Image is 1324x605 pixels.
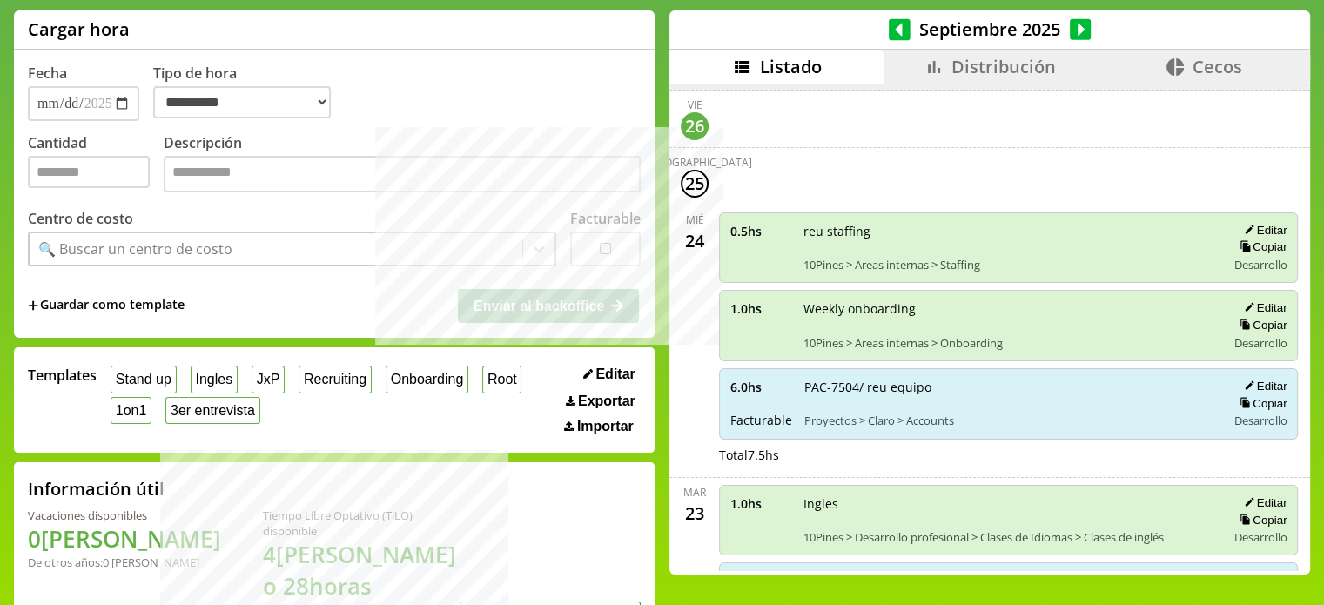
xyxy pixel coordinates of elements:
h1: 4 [PERSON_NAME] o 28 horas [263,539,460,602]
select: Tipo de hora [153,86,331,118]
span: 1.0 hs [730,300,791,317]
span: Distribución [951,55,1056,78]
label: Cantidad [28,133,164,197]
button: Copiar [1234,239,1287,254]
span: PAC-7504/ reu equipo [804,379,1213,395]
textarea: Descripción [164,156,641,192]
span: 1.0 hs [730,495,791,512]
div: [DEMOGRAPHIC_DATA] [637,155,752,170]
button: Copiar [1234,318,1287,333]
span: Desarrollo [1233,529,1287,545]
div: Total 7.5 hs [719,447,1298,463]
button: Editar [1239,379,1287,393]
span: Templates [28,366,97,385]
div: scrollable content [669,84,1310,572]
h1: Cargar hora [28,17,130,41]
span: Desarrollo [1233,413,1287,428]
span: Septiembre 2025 [911,17,1070,41]
span: Ingles [803,495,1213,512]
span: Desarrollo [1233,257,1287,272]
span: 6.0 hs [730,379,792,395]
span: Proyectos > Claro > Accounts [804,413,1213,428]
div: De otros años: 0 [PERSON_NAME] [28,555,221,570]
div: 🔍 Buscar un centro de costo [38,239,232,259]
span: 10Pines > Areas internas > Onboarding [803,335,1213,351]
label: Fecha [28,64,67,83]
button: Stand up [111,366,177,393]
div: 25 [681,170,709,198]
span: 0.5 hs [730,223,791,239]
span: 10Pines > Areas internas > Staffing [803,257,1213,272]
button: Editar [1239,223,1287,238]
span: Weekly onboarding [803,300,1213,317]
button: JxP [252,366,285,393]
span: 10Pines > Desarrollo profesional > Clases de Idiomas > Clases de inglés [803,529,1213,545]
span: Exportar [578,393,635,409]
div: mié [686,212,704,227]
button: Ingles [191,366,238,393]
span: Listado [759,55,821,78]
button: Copiar [1234,396,1287,411]
label: Centro de costo [28,209,133,228]
span: Importar [577,419,634,434]
button: Exportar [561,393,641,410]
h1: 0 [PERSON_NAME] [28,523,221,555]
div: Vacaciones disponibles [28,508,221,523]
span: + [28,296,38,315]
span: Editar [595,366,635,382]
label: Descripción [164,133,641,197]
span: Facturable [730,412,792,428]
span: Cecos [1193,55,1242,78]
h2: Información útil [28,477,165,501]
div: vie [688,97,702,112]
div: 24 [681,227,709,255]
button: 1on1 [111,397,151,424]
span: reu staffing [803,223,1213,239]
span: Desarrollo [1233,335,1287,351]
div: Tiempo Libre Optativo (TiLO) disponible [263,508,460,539]
label: Facturable [570,209,641,228]
button: Root [482,366,521,393]
input: Cantidad [28,156,150,188]
button: Editar [578,366,641,383]
div: 23 [681,500,709,528]
button: Recruiting [299,366,372,393]
button: Copiar [1234,513,1287,528]
button: Editar [1239,495,1287,510]
span: +Guardar como template [28,296,185,315]
button: 3er entrevista [165,397,260,424]
label: Tipo de hora [153,64,345,121]
button: Editar [1239,300,1287,315]
div: 26 [681,112,709,140]
div: mar [683,485,706,500]
button: Onboarding [386,366,468,393]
